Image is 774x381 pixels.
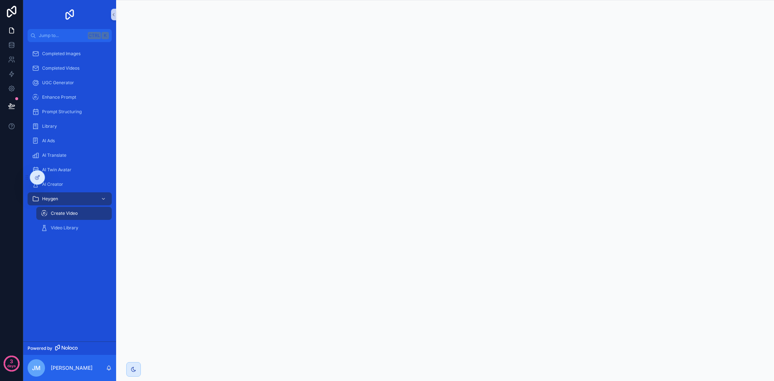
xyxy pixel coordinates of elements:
[42,80,74,86] span: UGC Generator
[88,32,101,39] span: Ctrl
[42,51,81,57] span: Completed Images
[42,152,66,158] span: AI Translate
[51,225,78,231] span: Video Library
[23,42,116,244] div: scrollable content
[10,358,13,365] p: 3
[28,178,112,191] a: AI Creator
[42,196,58,202] span: Heygen
[42,123,57,129] span: Library
[28,163,112,176] a: AI Twin Avatar
[28,345,52,351] span: Powered by
[7,361,16,371] p: days
[28,91,112,104] a: Enhance Prompt
[39,33,85,38] span: Jump to...
[32,364,41,372] span: JM
[28,62,112,75] a: Completed Videos
[23,341,116,355] a: Powered by
[42,181,63,187] span: AI Creator
[28,149,112,162] a: AI Translate
[28,47,112,60] a: Completed Images
[51,364,93,372] p: [PERSON_NAME]
[28,76,112,89] a: UGC Generator
[102,33,108,38] span: K
[36,221,112,234] a: Video Library
[42,94,76,100] span: Enhance Prompt
[42,167,71,173] span: AI Twin Avatar
[28,192,112,205] a: Heygen
[36,207,112,220] a: Create Video
[28,29,112,42] button: Jump to...CtrlK
[28,120,112,133] a: Library
[64,9,75,20] img: App logo
[28,105,112,118] a: Prompt Structuring
[42,138,55,144] span: AI Ads
[42,65,79,71] span: Completed Videos
[28,134,112,147] a: AI Ads
[42,109,82,115] span: Prompt Structuring
[51,210,78,216] span: Create Video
